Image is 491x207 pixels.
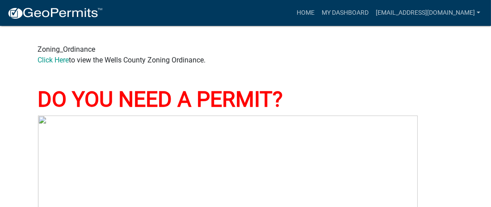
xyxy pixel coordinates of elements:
[38,56,69,64] a: Click Here
[372,4,484,21] a: [EMAIL_ADDRESS][DOMAIN_NAME]
[38,33,453,66] div: Zoning_Ordinance to view the Wells County Zoning Ordinance.
[293,4,318,21] a: Home
[38,87,283,112] font: DO YOU NEED A PERMIT?
[318,4,372,21] a: My Dashboard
